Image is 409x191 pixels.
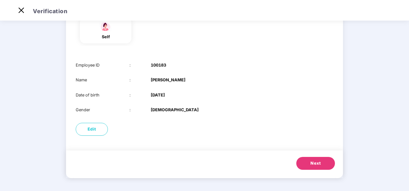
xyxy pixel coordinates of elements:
[76,92,129,98] div: Date of birth
[98,21,114,32] img: svg+xml;base64,PHN2ZyBpZD0iU3BvdXNlX2ljb24iIHhtbG5zPSJodHRwOi8vd3d3LnczLm9yZy8yMDAwL3N2ZyIgd2lkdG...
[88,126,96,132] span: Edit
[76,107,129,113] div: Gender
[98,34,114,40] div: self
[296,157,335,170] button: Next
[129,62,151,68] div: :
[76,123,108,136] button: Edit
[151,77,185,83] b: [PERSON_NAME]
[129,92,151,98] div: :
[151,92,165,98] b: [DATE]
[151,62,166,68] b: 100183
[151,107,199,113] b: [DEMOGRAPHIC_DATA]
[310,160,321,167] span: Next
[129,107,151,113] div: :
[129,77,151,83] div: :
[76,77,129,83] div: Name
[76,62,129,68] div: Employee ID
